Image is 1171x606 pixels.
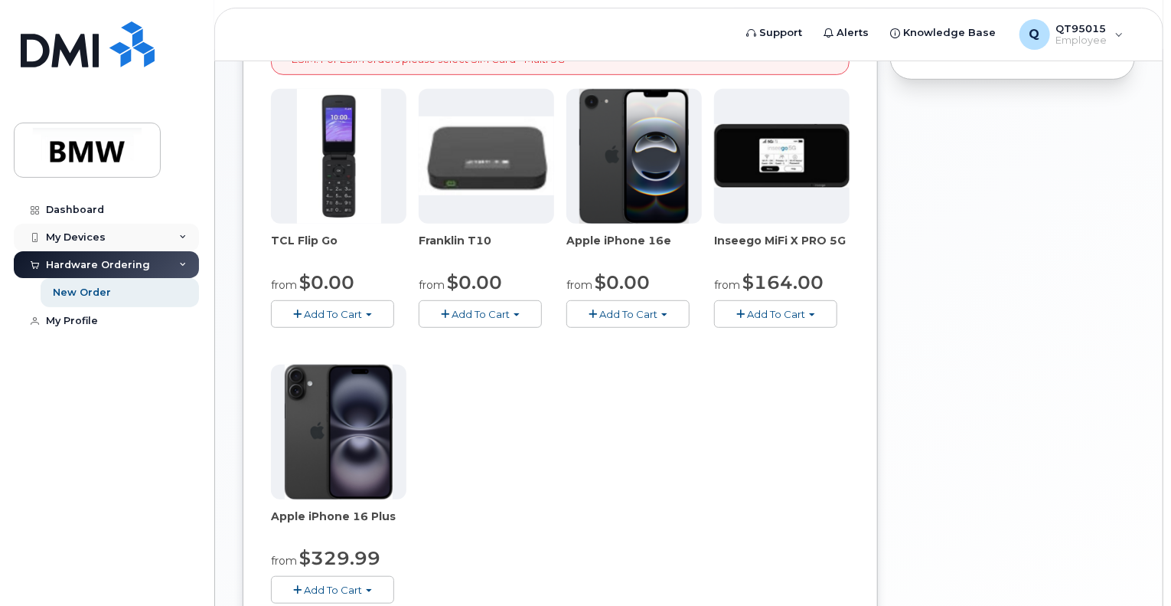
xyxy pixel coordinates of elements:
[880,18,1007,48] a: Knowledge Base
[297,89,381,224] img: TCL_FLIP_MODE.jpg
[714,278,740,292] small: from
[566,278,592,292] small: from
[1056,22,1107,34] span: QT95015
[1056,34,1107,47] span: Employee
[1009,19,1134,50] div: QT95015
[714,300,837,327] button: Add To Cart
[837,25,869,41] span: Alerts
[595,271,650,293] span: $0.00
[271,233,406,264] div: TCL Flip Go
[747,308,805,320] span: Add To Cart
[271,509,406,539] div: Apple iPhone 16 Plus
[1104,539,1160,595] iframe: Messenger Launcher
[599,308,657,320] span: Add To Cart
[579,89,690,224] img: iphone16e.png
[566,300,690,327] button: Add To Cart
[299,547,380,569] span: $329.99
[566,233,702,264] div: Apple iPhone 16e
[714,233,850,264] div: Inseego MiFi X PRO 5G
[1029,25,1040,44] span: Q
[814,18,880,48] a: Alerts
[452,308,510,320] span: Add To Cart
[271,576,394,603] button: Add To Cart
[271,300,394,327] button: Add To Cart
[904,25,996,41] span: Knowledge Base
[285,365,393,500] img: iphone_16_plus.png
[299,271,354,293] span: $0.00
[714,124,850,188] img: cut_small_inseego_5G.jpg
[271,278,297,292] small: from
[760,25,803,41] span: Support
[419,233,554,264] div: Franklin T10
[736,18,814,48] a: Support
[419,278,445,292] small: from
[271,554,297,568] small: from
[304,308,362,320] span: Add To Cart
[419,300,542,327] button: Add To Cart
[742,271,824,293] span: $164.00
[304,584,362,596] span: Add To Cart
[447,271,502,293] span: $0.00
[419,116,554,195] img: t10.jpg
